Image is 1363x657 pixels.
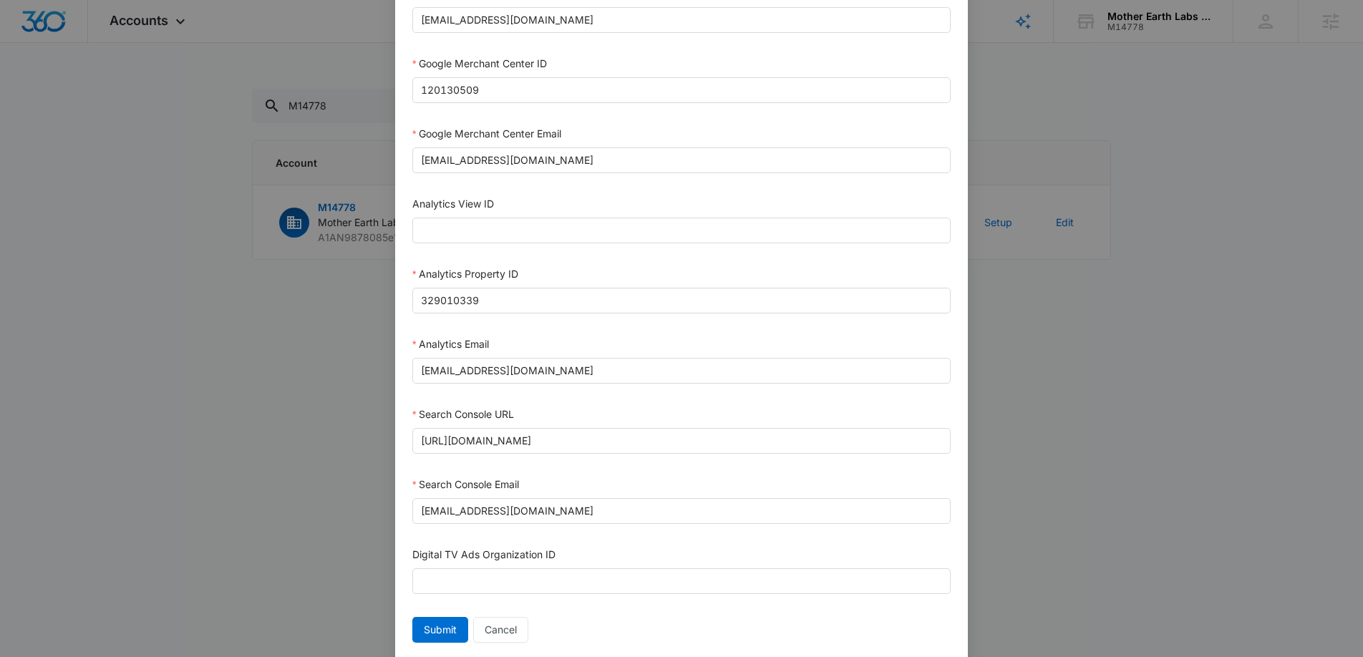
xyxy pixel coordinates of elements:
button: Submit [412,617,468,643]
input: Search Console URL [412,428,951,454]
input: Analytics Email [412,358,951,384]
input: Analytics View ID [412,218,951,243]
input: Google Merchant Center ID [412,77,951,103]
input: Search Console Email [412,498,951,524]
span: Submit [424,622,457,638]
label: Digital TV Ads Organization ID [412,548,556,560]
label: Analytics View ID [412,198,494,210]
label: Search Console Email [412,478,519,490]
label: Analytics Property ID [412,268,518,280]
span: Cancel [485,622,517,638]
label: Search Console URL [412,408,514,420]
input: Google Merchant Center Email [412,147,951,173]
label: Analytics Email [412,338,489,350]
input: Analytics Property ID [412,288,951,313]
label: Google Merchant Center Email [412,127,561,140]
input: Digital TV Ads Organization ID [412,568,951,594]
button: Cancel [473,617,528,643]
label: Google Merchant Center ID [412,57,547,69]
input: Google Ad Account Email [412,7,951,33]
